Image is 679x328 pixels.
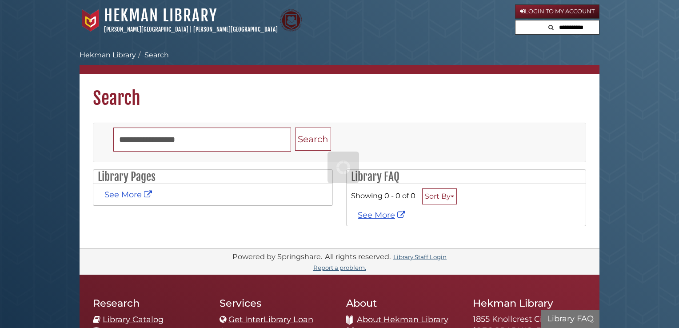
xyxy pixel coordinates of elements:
[228,315,313,324] a: Get InterLibrary Loan
[473,297,586,309] h2: Hekman Library
[336,160,350,174] img: Working...
[546,20,556,32] button: Search
[80,9,102,32] img: Calvin University
[80,51,136,59] a: Hekman Library
[548,24,554,30] i: Search
[104,190,154,200] a: See More
[136,50,169,60] li: Search
[220,297,333,309] h2: Services
[193,26,278,33] a: [PERSON_NAME][GEOGRAPHIC_DATA]
[351,191,415,200] span: Showing 0 - 0 of 0
[93,170,332,184] h2: Library Pages
[346,297,459,309] h2: About
[422,188,457,204] button: Sort By
[393,253,447,260] a: Library Staff Login
[231,252,324,261] div: Powered by Springshare.
[295,128,331,151] button: Search
[80,50,599,74] nav: breadcrumb
[541,310,599,328] button: Library FAQ
[104,6,217,25] a: Hekman Library
[515,4,599,19] a: Login to My Account
[280,9,302,32] img: Calvin Theological Seminary
[103,315,164,324] a: Library Catalog
[313,264,366,271] a: Report a problem.
[190,26,192,33] span: |
[93,297,206,309] h2: Research
[347,170,586,184] h2: Library FAQ
[104,26,188,33] a: [PERSON_NAME][GEOGRAPHIC_DATA]
[358,210,407,220] a: See More
[324,252,392,261] div: All rights reserved.
[357,315,448,324] a: About Hekman Library
[80,74,599,109] h1: Search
